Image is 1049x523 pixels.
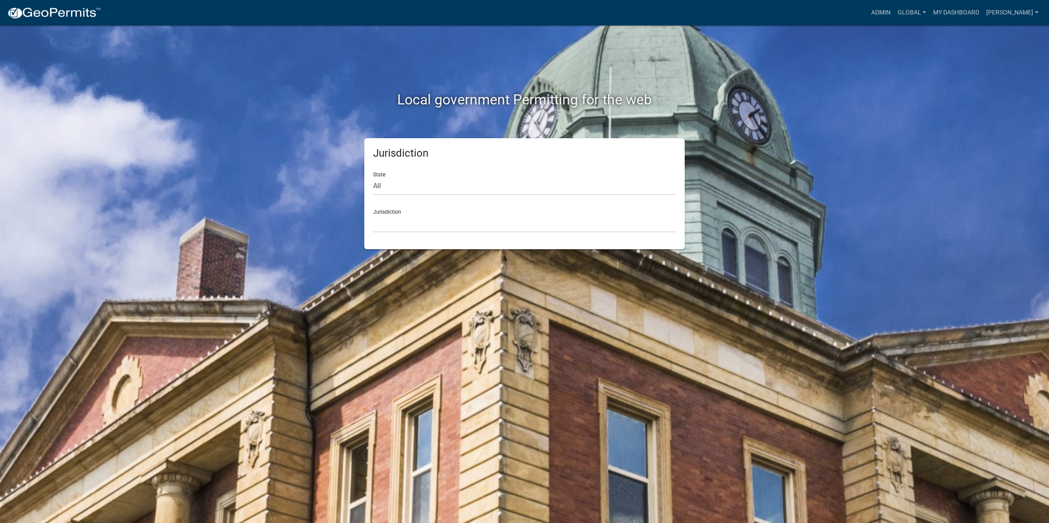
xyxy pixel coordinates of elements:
a: My Dashboard [930,4,983,21]
a: Admin [868,4,894,21]
h2: Local government Permitting for the web [281,91,768,108]
h5: Jurisdiction [373,147,676,160]
a: [PERSON_NAME] [983,4,1042,21]
a: Global [894,4,930,21]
